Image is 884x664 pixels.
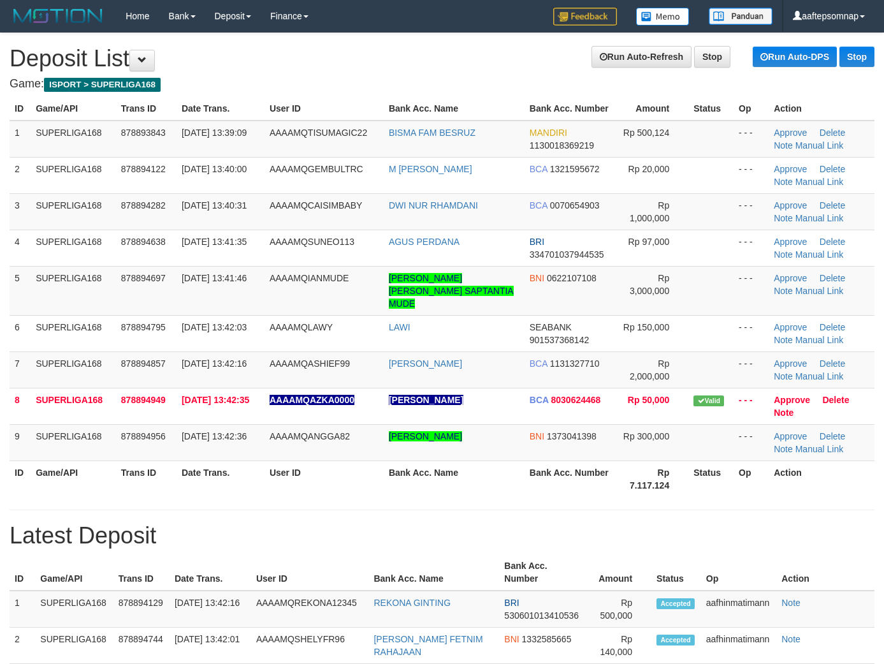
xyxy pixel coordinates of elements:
[820,164,845,174] a: Delete
[499,554,586,591] th: Bank Acc. Number
[389,431,462,441] a: [PERSON_NAME]
[264,461,384,497] th: User ID
[530,237,544,247] span: BRI
[389,358,462,369] a: [PERSON_NAME]
[820,322,845,332] a: Delete
[530,335,589,345] span: 901537368142
[31,266,116,315] td: SUPERLIGA168
[177,97,264,121] th: Date Trans.
[31,424,116,461] td: SUPERLIGA168
[113,554,170,591] th: Trans ID
[10,315,31,351] td: 6
[776,554,874,591] th: Action
[31,461,116,497] th: Game/API
[530,431,544,441] span: BNI
[10,46,874,71] h1: Deposit List
[734,97,769,121] th: Op
[389,395,463,405] a: [PERSON_NAME]
[820,358,845,369] a: Delete
[586,591,651,628] td: Rp 500,000
[618,461,688,497] th: Rp 7.117.124
[822,395,849,405] a: Delete
[753,47,837,67] a: Run Auto-DPS
[774,408,793,418] a: Note
[688,97,734,121] th: Status
[170,591,251,628] td: [DATE] 13:42:16
[182,431,247,441] span: [DATE] 13:42:36
[774,237,807,247] a: Approve
[170,628,251,664] td: [DATE] 13:42:01
[10,157,31,193] td: 2
[656,598,695,609] span: Accepted
[781,598,801,608] a: Note
[270,431,350,441] span: AAAAMQANGGA82
[774,322,807,332] a: Approve
[504,610,579,621] span: 530601013410536
[636,8,690,26] img: Button%20Memo.svg
[734,230,769,266] td: - - -
[182,273,247,283] span: [DATE] 13:41:46
[270,358,350,369] span: AAAAMQASHIEF99
[688,461,734,497] th: Status
[31,315,116,351] td: SUPERLIGA168
[10,554,35,591] th: ID
[121,322,166,332] span: 878894795
[44,78,161,92] span: ISPORT > SUPERLIGA168
[373,634,482,657] a: [PERSON_NAME] FETNIM RAHAJAAN
[795,444,844,454] a: Manual Link
[795,335,844,345] a: Manual Link
[522,634,572,644] span: 1332585665
[693,395,724,406] span: Valid transaction
[384,97,525,121] th: Bank Acc. Name
[628,237,670,247] span: Rp 97,000
[734,315,769,351] td: - - -
[734,461,769,497] th: Op
[774,213,793,223] a: Note
[795,249,844,260] a: Manual Link
[10,591,35,628] td: 1
[651,554,701,591] th: Status
[774,335,793,345] a: Note
[35,628,113,664] td: SUPERLIGA168
[251,628,369,664] td: AAAAMQSHELYFR96
[618,97,688,121] th: Amount
[116,461,177,497] th: Trans ID
[264,97,384,121] th: User ID
[781,634,801,644] a: Note
[31,97,116,121] th: Game/API
[656,635,695,646] span: Accepted
[530,140,594,151] span: 1130018369219
[270,237,354,247] span: AAAAMQSUNEO113
[121,395,166,405] span: 878894949
[182,395,249,405] span: [DATE] 13:42:35
[795,213,844,223] a: Manual Link
[31,157,116,193] td: SUPERLIGA168
[389,322,410,332] a: LAWI
[270,200,362,210] span: AAAAMQCAISIMBABY
[820,431,845,441] a: Delete
[182,200,247,210] span: [DATE] 13:40:31
[270,322,333,332] span: AAAAMQLAWY
[113,591,170,628] td: 878894129
[10,266,31,315] td: 5
[694,46,730,68] a: Stop
[774,200,807,210] a: Approve
[121,128,166,138] span: 878893843
[734,266,769,315] td: - - -
[774,444,793,454] a: Note
[270,164,363,174] span: AAAAMQGEMBULTRC
[530,128,567,138] span: MANDIRI
[586,628,651,664] td: Rp 140,000
[701,591,776,628] td: aafhinmatimann
[774,177,793,187] a: Note
[121,200,166,210] span: 878894282
[795,140,844,151] a: Manual Link
[820,200,845,210] a: Delete
[10,97,31,121] th: ID
[121,164,166,174] span: 878894122
[389,128,475,138] a: BISMA FAM BESRUZ
[251,591,369,628] td: AAAAMQREKONA12345
[121,237,166,247] span: 878894638
[10,461,31,497] th: ID
[774,164,807,174] a: Approve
